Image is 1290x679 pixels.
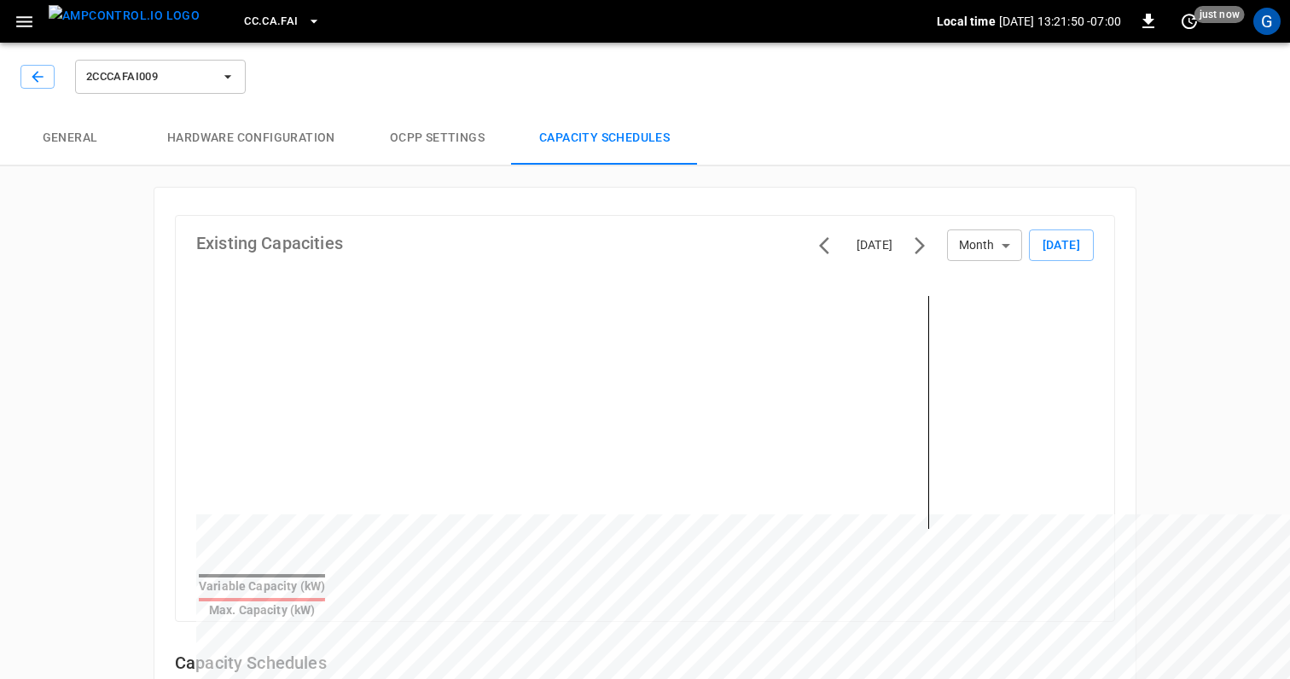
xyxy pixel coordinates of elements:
[75,60,246,94] button: 2CCCAFAI009
[1029,229,1094,261] button: [DATE]
[857,236,892,253] div: [DATE]
[512,111,697,165] button: Capacity Schedules
[937,13,996,30] p: Local time
[86,67,212,87] span: 2CCCAFAI009
[1194,6,1245,23] span: just now
[175,649,1115,676] h6: Capacity Schedules
[140,111,363,165] button: Hardware configuration
[363,111,512,165] button: OCPP settings
[947,229,1022,261] div: Month
[999,13,1121,30] p: [DATE] 13:21:50 -07:00
[244,12,298,32] span: CC.CA.FAI
[49,5,200,26] img: ampcontrol.io logo
[196,229,343,257] h6: Existing Capacities
[1176,8,1203,35] button: set refresh interval
[1253,8,1281,35] div: profile-icon
[237,5,327,38] button: CC.CA.FAI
